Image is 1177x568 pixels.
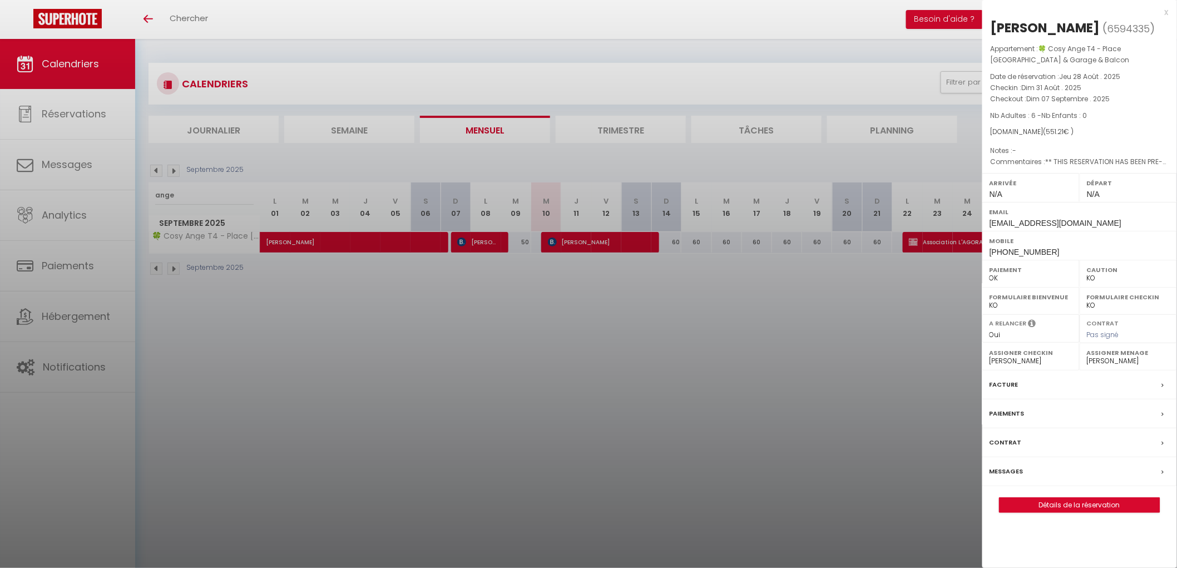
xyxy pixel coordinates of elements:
[1087,264,1170,275] label: Caution
[991,156,1169,167] p: Commentaires :
[990,347,1072,358] label: Assigner Checkin
[1013,146,1017,155] span: -
[990,408,1025,419] label: Paiements
[1103,21,1155,36] span: ( )
[1087,330,1119,339] span: Pas signé
[990,292,1072,303] label: Formulaire Bienvenue
[982,6,1169,19] div: x
[990,177,1072,189] label: Arrivée
[990,248,1060,256] span: [PHONE_NUMBER]
[1060,72,1121,81] span: Jeu 28 Août . 2025
[991,127,1169,137] div: [DOMAIN_NAME]
[1042,111,1087,120] span: Nb Enfants : 0
[991,19,1100,37] div: [PERSON_NAME]
[999,497,1160,513] button: Détails de la réservation
[1087,190,1100,199] span: N/A
[1044,127,1074,136] span: ( € )
[990,219,1121,228] span: [EMAIL_ADDRESS][DOMAIN_NAME]
[990,379,1018,391] label: Facture
[990,190,1002,199] span: N/A
[1107,22,1150,36] span: 6594335
[1022,83,1082,92] span: Dim 31 Août . 2025
[1087,319,1119,326] label: Contrat
[1087,292,1170,303] label: Formulaire Checkin
[1087,177,1170,189] label: Départ
[1027,94,1110,103] span: Dim 07 Septembre . 2025
[991,111,1087,120] span: Nb Adultes : 6 -
[1000,498,1160,512] a: Détails de la réservation
[1046,127,1064,136] span: 551.21
[990,206,1170,218] label: Email
[990,264,1072,275] label: Paiement
[991,71,1169,82] p: Date de réservation :
[991,93,1169,105] p: Checkout :
[990,235,1170,246] label: Mobile
[1087,347,1170,358] label: Assigner Menage
[1028,319,1036,331] i: Sélectionner OUI si vous souhaiter envoyer les séquences de messages post-checkout
[990,319,1027,328] label: A relancer
[991,44,1130,65] span: 🍀 Cosy Ange T4 - Place [GEOGRAPHIC_DATA] & Garage & Balcon
[991,82,1169,93] p: Checkin :
[990,466,1023,477] label: Messages
[991,145,1169,156] p: Notes :
[9,4,42,38] button: Ouvrir le widget de chat LiveChat
[990,437,1022,448] label: Contrat
[991,43,1169,66] p: Appartement :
